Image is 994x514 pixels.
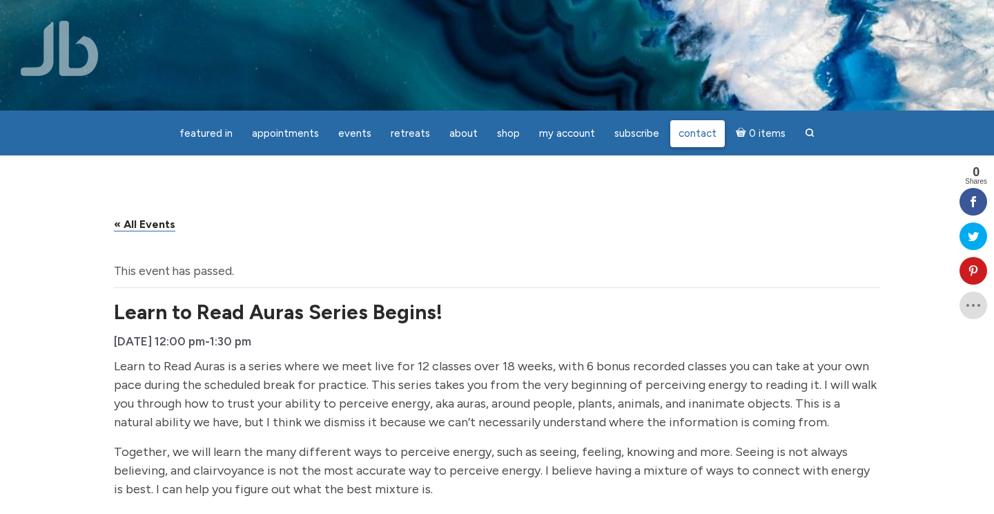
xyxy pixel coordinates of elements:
[614,127,659,140] span: Subscribe
[210,334,251,348] span: 1:30 pm
[114,334,205,348] span: [DATE] 12:00 pm
[338,127,371,140] span: Events
[736,127,749,140] i: Cart
[391,127,430,140] span: Retreats
[114,302,880,322] h1: Learn to Read Auras Series Begins!
[965,166,987,178] span: 0
[441,120,486,147] a: About
[114,331,251,352] div: -
[114,359,877,430] span: Learn to Read Auras is a series where we meet live for 12 classes over 18 weeks, with 6 bonus rec...
[171,120,241,147] a: featured in
[114,444,870,497] span: Together, we will learn the many different ways to perceive energy, such as seeing, feeling, know...
[679,127,717,140] span: Contact
[244,120,327,147] a: Appointments
[252,127,319,140] span: Appointments
[965,178,987,185] span: Shares
[449,127,478,140] span: About
[114,218,175,231] a: « All Events
[179,127,233,140] span: featured in
[382,120,438,147] a: Retreats
[670,120,725,147] a: Contact
[497,127,520,140] span: Shop
[728,119,794,147] a: Cart0 items
[539,127,595,140] span: My Account
[606,120,667,147] a: Subscribe
[531,120,603,147] a: My Account
[330,120,380,147] a: Events
[489,120,528,147] a: Shop
[114,263,880,280] li: This event has passed.
[21,21,99,76] img: Jamie Butler. The Everyday Medium
[749,128,786,139] span: 0 items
